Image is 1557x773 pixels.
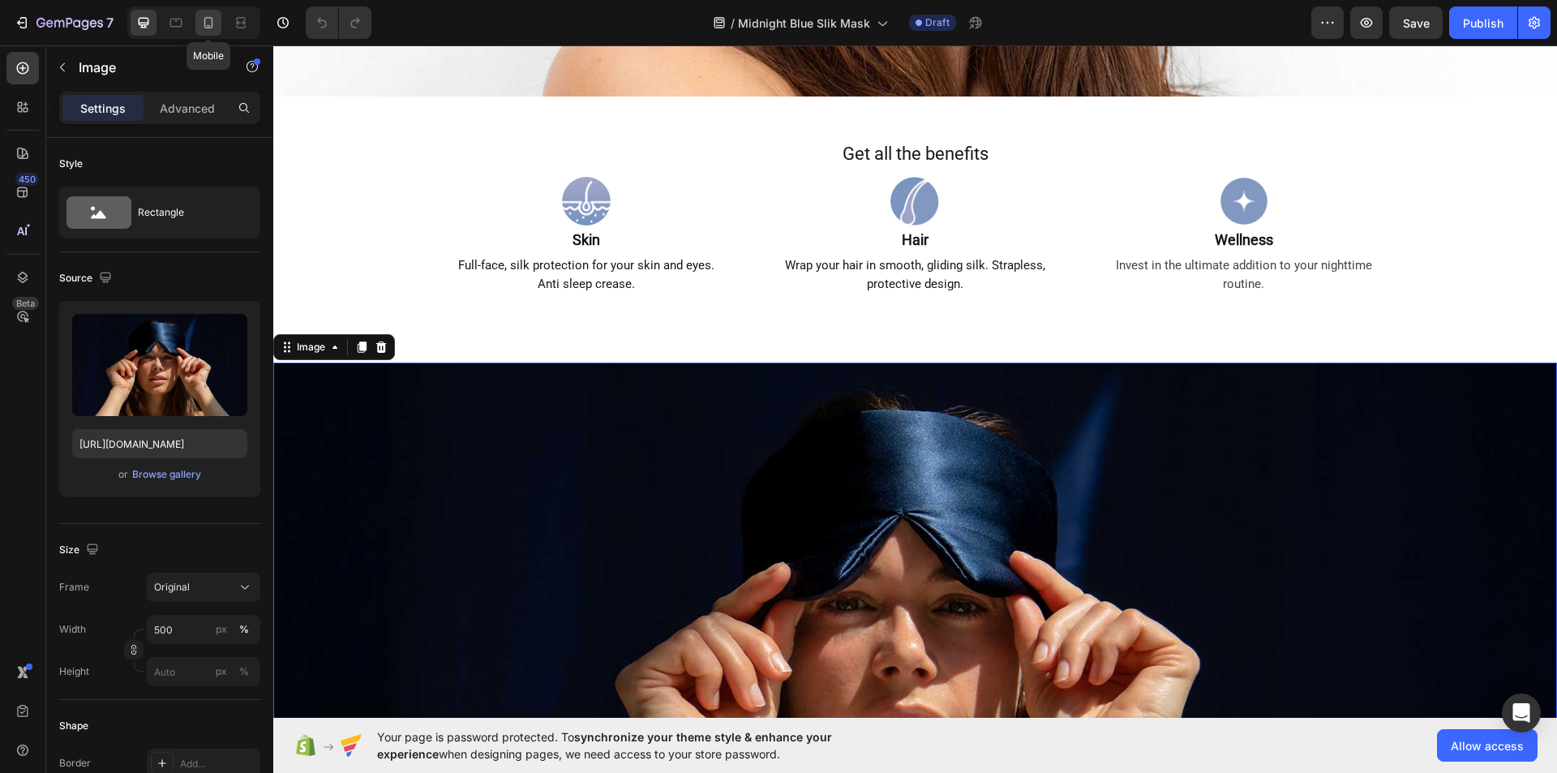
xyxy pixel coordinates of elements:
[72,429,247,458] input: https://example.com/image.jpg
[147,657,260,686] input: px%
[212,662,231,681] button: %
[377,728,895,762] span: Your page is password protected. To when designing pages, we need access to your store password.
[1463,15,1503,32] div: Publish
[79,58,217,77] p: Image
[132,467,201,482] div: Browse gallery
[216,664,227,679] div: px
[1451,737,1524,754] span: Allow access
[1502,694,1541,732] div: Open Intercom Messenger
[950,231,991,246] span: routine.
[239,622,249,637] div: %
[106,13,114,32] p: 7
[377,730,832,761] span: synchronize your theme style & enhance your experience
[147,573,260,602] button: Original
[157,211,470,247] p: Full-face, silk protection for your skin and eyes. Anti sleep crease.
[234,662,254,681] button: px
[20,294,55,309] div: Image
[80,100,126,117] p: Settings
[738,15,870,32] span: Midnight Blue Slik Mask
[486,211,798,247] p: Wrap your hair in smooth, gliding silk. Strapless, protective design.
[59,622,86,637] label: Width
[306,6,371,39] div: Undo/Redo
[138,194,237,231] div: Rectangle
[15,173,39,186] div: 450
[59,268,115,290] div: Source
[59,539,102,561] div: Size
[617,131,666,180] img: Drowsy_Hair.webp
[72,314,247,416] img: preview-image
[731,15,735,32] span: /
[59,157,83,171] div: Style
[946,131,995,180] img: Drowsy_Sleep_Wellness.webp
[147,615,260,644] input: px%
[925,15,950,30] span: Draft
[118,465,128,484] span: or
[59,580,89,595] label: Frame
[131,466,202,483] button: Browse gallery
[1403,16,1430,30] span: Save
[59,719,88,733] div: Shape
[484,180,800,209] h2: Hair
[1389,6,1443,39] button: Save
[843,213,1099,227] span: Invest in the ultimate addition to your nighttime
[212,620,231,639] button: %
[6,6,121,39] button: 7
[156,180,471,209] h2: Skin
[216,622,227,637] div: px
[1449,6,1517,39] button: Publish
[289,131,337,180] img: Drowsy_Skin.webp
[234,620,254,639] button: px
[813,180,1128,209] h2: Wellness
[273,45,1557,718] iframe: Design area
[59,664,89,679] label: Height
[239,664,249,679] div: %
[1437,729,1538,762] button: Allow access
[154,580,190,595] span: Original
[12,297,39,310] div: Beta
[180,757,256,771] div: Add...
[160,100,215,117] p: Advanced
[59,756,91,771] div: Border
